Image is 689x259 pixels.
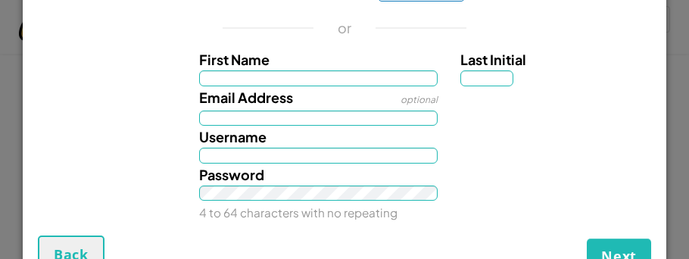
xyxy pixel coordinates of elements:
small: 4 to 64 characters with no repeating [199,205,397,220]
span: Email Address [199,89,293,106]
span: Password [199,166,264,183]
span: First Name [199,51,270,68]
p: or [338,19,352,37]
span: Username [199,128,267,145]
span: Last Initial [460,51,526,68]
span: optional [401,94,438,105]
